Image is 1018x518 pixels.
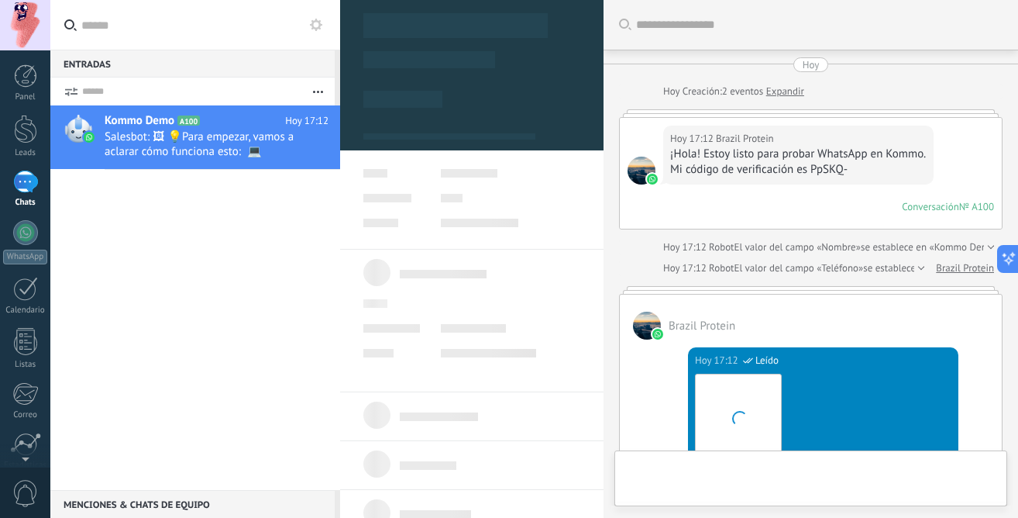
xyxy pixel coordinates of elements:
[647,174,658,185] img: waba.svg
[105,113,174,129] span: Kommo Demo
[766,84,804,99] a: Expandir
[3,250,47,264] div: WhatsApp
[628,157,655,185] span: Brazil Protein
[755,353,779,368] span: Leído
[3,306,48,316] div: Calendario
[50,50,335,78] div: Entradas
[663,261,709,276] div: Hoy 17:12
[663,84,804,99] div: Creación:
[936,261,994,276] a: Brazil Protein
[3,360,48,370] div: Listas
[3,92,48,102] div: Panel
[959,200,994,213] div: № A100
[803,57,820,72] div: Hoy
[84,132,95,143] img: waba.svg
[670,147,927,178] div: ¡Hola! Estoy listo para probar WhatsApp en Kommo. Mi código de verificación es PpSKQ-
[3,410,48,420] div: Correo
[861,240,999,255] span: se establece en «Kommo Demo»
[50,105,340,169] a: Kommo Demo A100 Hoy 17:12 Salesbot: 🖼 💡Para empezar, vamos a aclarar cómo funciona esto: 💻 Kommo ...
[902,200,959,213] div: Conversación
[734,261,864,276] span: El valor del campo «Teléfono»
[3,198,48,208] div: Chats
[177,116,200,126] span: A100
[716,131,774,147] span: Brazil Protein
[722,84,763,99] span: 2 eventos
[709,261,734,275] span: Robot
[301,78,335,105] button: Más
[734,240,861,255] span: El valor del campo «Nombre»
[709,240,734,254] span: Robot
[285,113,328,129] span: Hoy 17:12
[663,84,683,99] div: Hoy
[670,131,716,147] div: Hoy 17:12
[50,490,335,518] div: Menciones & Chats de equipo
[663,240,709,255] div: Hoy 17:12
[3,148,48,158] div: Leads
[669,319,735,333] span: Brazil Protein
[652,329,663,340] img: waba.svg
[695,353,741,368] div: Hoy 17:12
[633,312,661,340] span: Brazil Protein
[105,129,299,159] span: Salesbot: 🖼 💡Para empezar, vamos a aclarar cómo funciona esto: 💻 Kommo = La vista del Agente - La...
